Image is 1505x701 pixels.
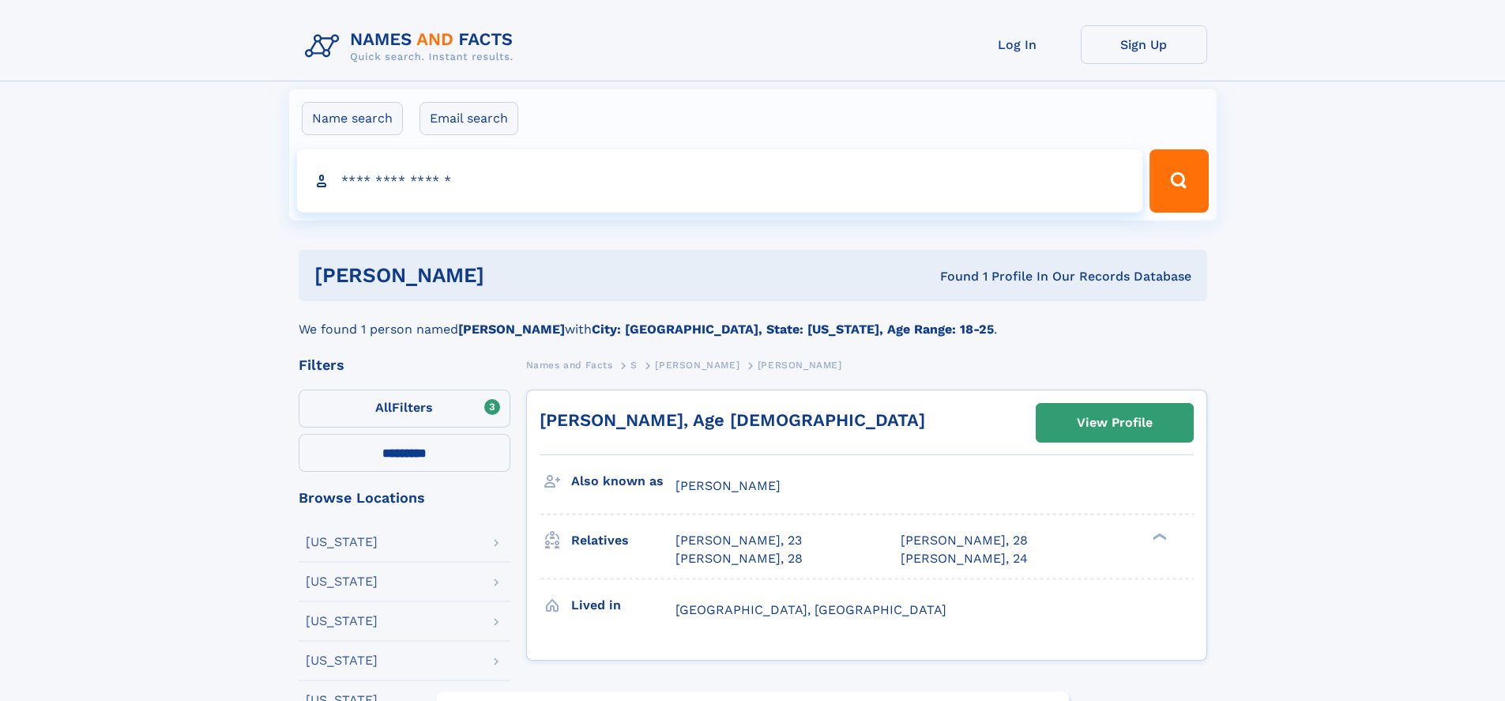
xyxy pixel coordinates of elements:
[299,390,510,428] label: Filters
[901,550,1028,567] a: [PERSON_NAME], 24
[306,575,378,588] div: [US_STATE]
[375,400,392,415] span: All
[758,360,842,371] span: [PERSON_NAME]
[1149,532,1168,542] div: ❯
[712,268,1191,285] div: Found 1 Profile In Our Records Database
[571,592,675,619] h3: Lived in
[901,532,1028,549] a: [PERSON_NAME], 28
[655,360,739,371] span: [PERSON_NAME]
[306,536,378,548] div: [US_STATE]
[675,550,803,567] a: [PERSON_NAME], 28
[675,602,946,617] span: [GEOGRAPHIC_DATA], [GEOGRAPHIC_DATA]
[314,266,713,285] h1: [PERSON_NAME]
[1081,25,1207,64] a: Sign Up
[526,355,613,375] a: Names and Facts
[954,25,1081,64] a: Log In
[299,25,526,68] img: Logo Names and Facts
[571,527,675,554] h3: Relatives
[630,355,638,375] a: S
[592,322,994,337] b: City: [GEOGRAPHIC_DATA], State: [US_STATE], Age Range: 18-25
[420,102,518,135] label: Email search
[297,149,1143,213] input: search input
[571,468,675,495] h3: Also known as
[458,322,565,337] b: [PERSON_NAME]
[655,355,739,375] a: [PERSON_NAME]
[1037,404,1193,442] a: View Profile
[299,358,510,372] div: Filters
[1077,405,1153,441] div: View Profile
[675,532,802,549] a: [PERSON_NAME], 23
[302,102,403,135] label: Name search
[306,615,378,628] div: [US_STATE]
[299,491,510,505] div: Browse Locations
[299,301,1207,339] div: We found 1 person named with .
[630,360,638,371] span: S
[306,654,378,667] div: [US_STATE]
[540,410,925,430] a: [PERSON_NAME], Age [DEMOGRAPHIC_DATA]
[1149,149,1208,213] button: Search Button
[675,478,781,493] span: [PERSON_NAME]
